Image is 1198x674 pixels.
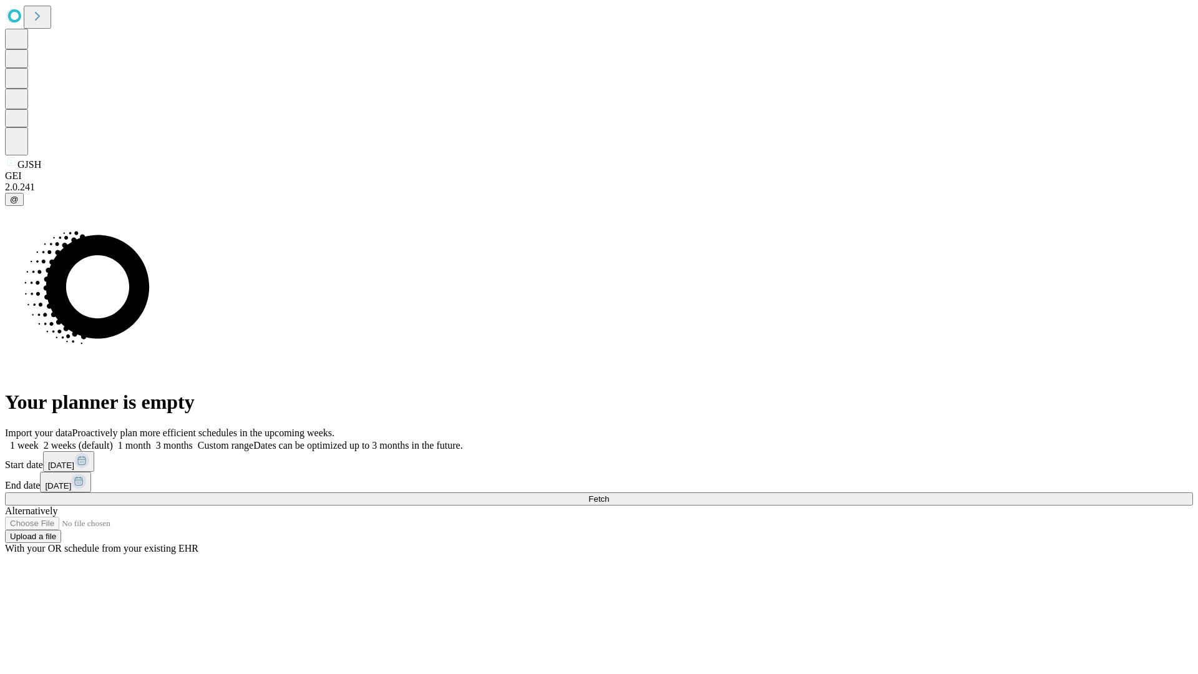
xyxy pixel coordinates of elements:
span: 1 month [118,440,151,451]
button: Upload a file [5,530,61,543]
button: @ [5,193,24,206]
button: Fetch [5,492,1193,506]
span: 3 months [156,440,193,451]
span: Custom range [198,440,253,451]
span: 1 week [10,440,39,451]
h1: Your planner is empty [5,391,1193,414]
button: [DATE] [43,451,94,472]
button: [DATE] [40,472,91,492]
div: Start date [5,451,1193,472]
span: @ [10,195,19,204]
div: 2.0.241 [5,182,1193,193]
span: GJSH [17,159,41,170]
span: [DATE] [48,461,74,470]
span: Fetch [588,494,609,504]
span: Dates can be optimized up to 3 months in the future. [253,440,462,451]
span: 2 weeks (default) [44,440,113,451]
span: Alternatively [5,506,57,516]
span: Proactively plan more efficient schedules in the upcoming weeks. [72,427,334,438]
span: With your OR schedule from your existing EHR [5,543,198,554]
span: Import your data [5,427,72,438]
div: GEI [5,170,1193,182]
span: [DATE] [45,481,71,491]
div: End date [5,472,1193,492]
